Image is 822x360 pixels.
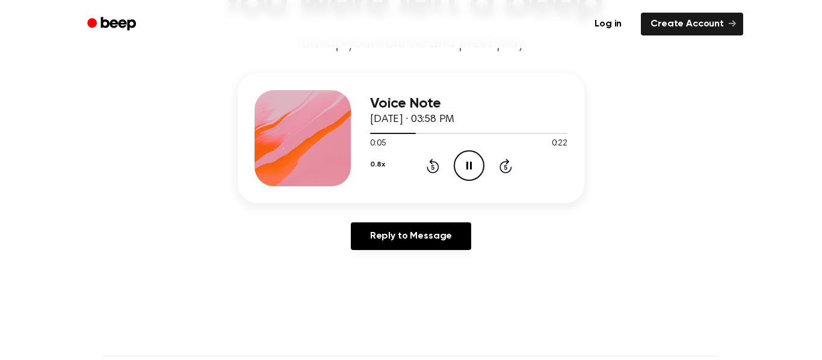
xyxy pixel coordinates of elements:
[552,138,567,150] span: 0:22
[370,96,567,112] h3: Voice Note
[641,13,743,35] a: Create Account
[351,222,471,250] a: Reply to Message
[79,13,147,36] a: Beep
[583,10,634,38] a: Log in
[370,154,385,175] button: 0.8x
[370,138,386,150] span: 0:05
[370,114,454,125] span: [DATE] · 03:58 PM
